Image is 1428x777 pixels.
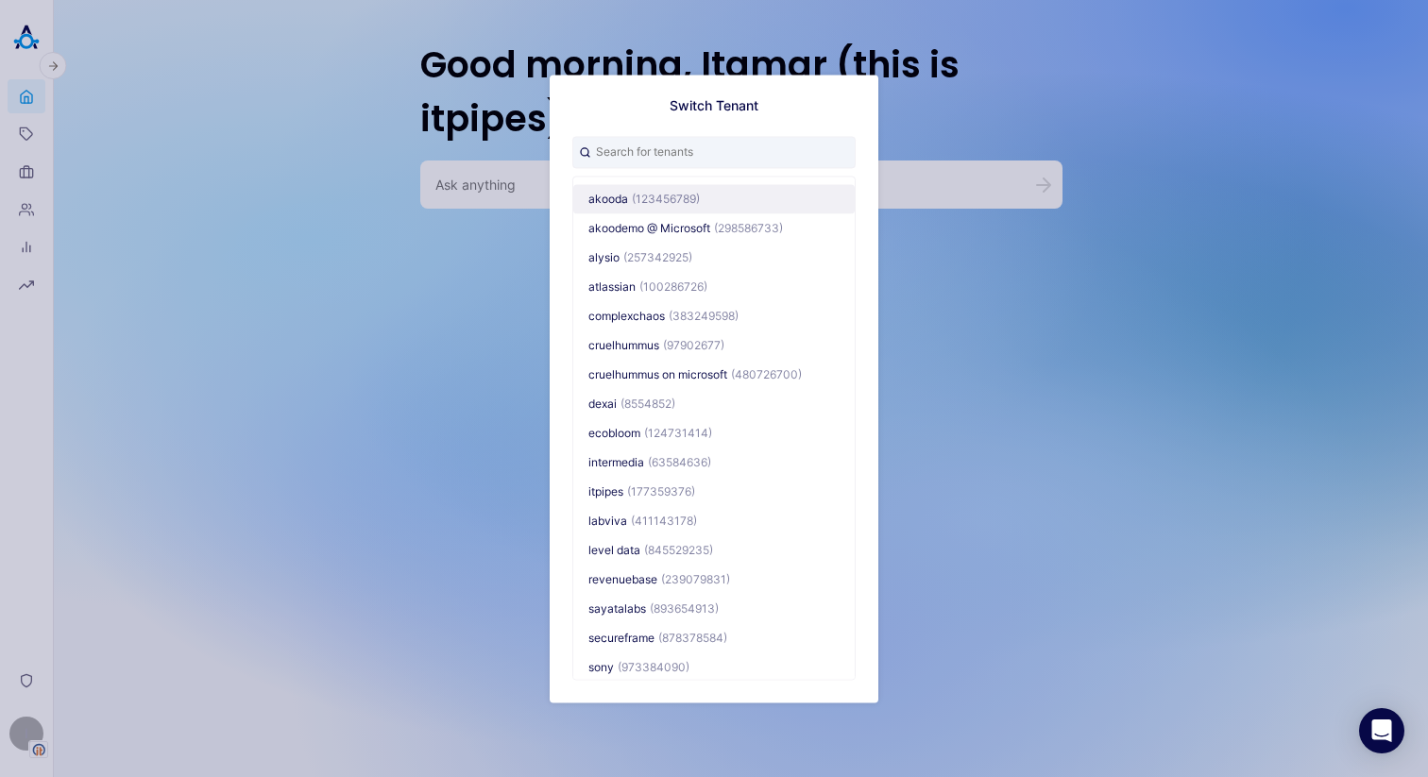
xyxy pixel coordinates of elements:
span: (878378584) [658,631,727,645]
button: cruelhummus on microsoft(480726700) [573,360,855,389]
button: ecobloom(124731414) [573,418,855,448]
button: labviva(411143178) [573,506,855,535]
span: (97902677) [663,338,724,352]
span: (8554852) [620,397,675,411]
span: labviva [588,514,627,528]
span: cruelhummus [588,338,659,352]
span: secureframe [588,631,654,645]
button: sayatalabs(893654913) [573,594,855,623]
span: sayatalabs [588,601,646,616]
button: itpipes(177359376) [573,477,855,506]
span: (239079831) [661,572,730,586]
span: level data [588,543,640,557]
span: (383249598) [669,309,739,323]
span: (298586733) [714,221,783,235]
div: Open Intercom Messenger [1359,708,1404,753]
span: itpipes [588,484,623,498]
span: (257342925) [623,250,692,264]
button: akoodemo @ Microsoft(298586733) [573,213,855,243]
span: sony [588,660,614,674]
span: (411143178) [631,514,697,528]
input: Search for tenants [572,136,856,168]
span: atlassian [588,279,636,294]
span: akooda [588,192,628,206]
button: cruelhummus(97902677) [573,330,855,360]
span: (177359376) [627,484,695,498]
span: cruelhummus on microsoft [588,367,727,381]
span: (123456789) [632,192,700,206]
span: (63584636) [648,455,711,469]
span: intermedia [588,455,644,469]
button: level data(845529235) [573,535,855,565]
span: (893654913) [650,601,719,616]
span: revenuebase [588,572,657,586]
span: (124731414) [644,426,712,440]
button: revenuebase(239079831) [573,565,855,594]
button: secureframe(878378584) [573,623,855,652]
button: atlassian(100286726) [573,272,855,301]
button: alysio(257342925) [573,243,855,272]
button: akooda(123456789) [573,184,855,213]
button: complexchaos(383249598) [573,301,855,330]
span: alysio [588,250,620,264]
button: dexai(8554852) [573,389,855,418]
span: ecobloom [588,426,640,440]
span: (100286726) [639,279,707,294]
span: (480726700) [731,367,802,381]
h1: Switch Tenant [670,97,758,113]
button: intermedia(63584636) [573,448,855,477]
button: sony(973384090) [573,652,855,682]
span: akoodemo @ Microsoft [588,221,710,235]
span: dexai [588,397,617,411]
span: (973384090) [618,660,689,674]
span: complexchaos [588,309,665,323]
span: (845529235) [644,543,713,557]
